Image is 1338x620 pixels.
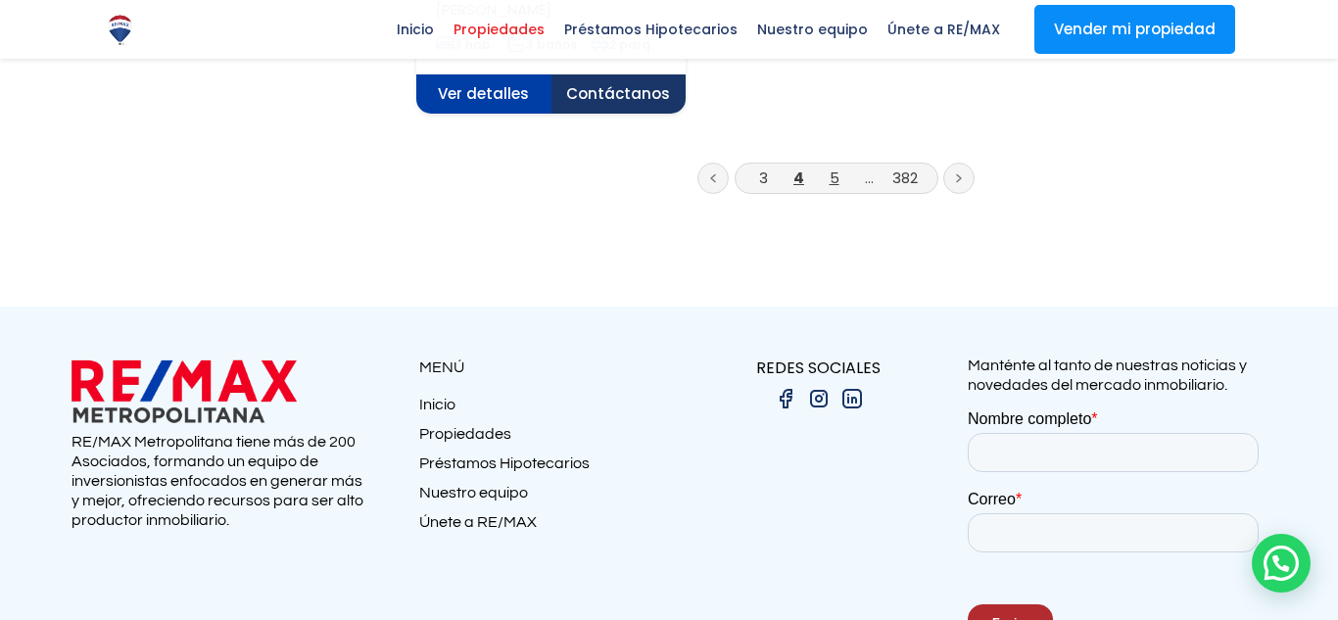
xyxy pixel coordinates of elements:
span: Contáctanos [551,74,687,114]
a: Préstamos Hipotecarios [419,453,669,483]
a: ... [865,167,874,188]
a: 4 [793,167,804,188]
a: Vender mi propiedad [1034,5,1235,54]
span: Ver detalles [416,74,551,114]
img: linkedin.png [840,387,864,410]
span: Propiedades [444,15,554,44]
img: facebook.png [774,387,797,410]
p: Manténte al tanto de nuestras noticias y novedades del mercado inmobiliario. [968,356,1266,395]
span: Nuestro equipo [747,15,878,44]
span: Inicio [387,15,444,44]
span: Únete a RE/MAX [878,15,1010,44]
a: 382 [892,167,918,188]
span: Préstamos Hipotecarios [554,15,747,44]
a: Inicio [419,395,669,424]
img: remax metropolitana logo [72,356,297,427]
img: Logo de REMAX [103,13,137,47]
a: Únete a RE/MAX [419,512,669,542]
p: RE/MAX Metropolitana tiene más de 200 Asociados, formando un equipo de inversionistas enfocados e... [72,432,370,530]
p: MENÚ [419,356,669,380]
a: 5 [830,167,839,188]
a: Propiedades [419,424,669,453]
img: instagram.png [807,387,831,410]
p: REDES SOCIALES [669,356,968,380]
a: Nuestro equipo [419,483,669,512]
a: 3 [759,167,768,188]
